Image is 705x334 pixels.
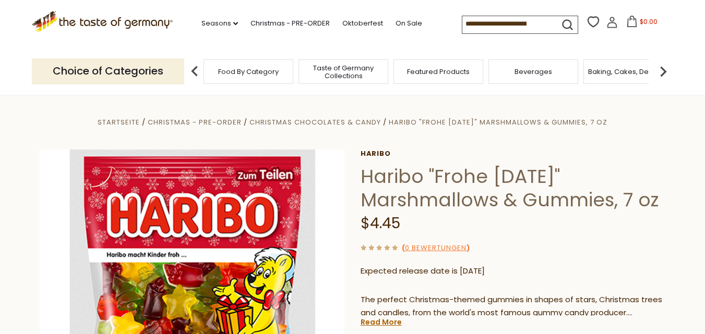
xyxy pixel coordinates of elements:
a: Seasons [201,18,238,29]
h1: Haribo "Frohe [DATE]" Marshmallows & Gummies, 7 oz [361,165,666,212]
a: Christmas Chocolates & Candy [249,117,380,127]
a: Christmas - PRE-ORDER [250,18,330,29]
span: $0.00 [640,17,658,26]
a: Haribo "Frohe [DATE]" Marshmallows & Gummies, 7 oz [389,117,607,127]
img: next arrow [653,61,674,82]
a: Oktoberfest [342,18,383,29]
p: Choice of Categories [32,58,184,84]
a: Taste of Germany Collections [302,64,385,80]
p: The perfect Christmas-themed gummies in shapes of stars, Christmas trees and candles, from the wo... [361,293,666,319]
a: Food By Category [218,68,279,76]
img: previous arrow [184,61,205,82]
a: Christmas - PRE-ORDER [148,117,242,127]
a: Read More [361,317,402,327]
a: Startseite [98,117,140,127]
span: ( ) [402,243,470,253]
a: Featured Products [407,68,470,76]
a: On Sale [396,18,422,29]
a: Beverages [515,68,552,76]
a: Haribo [361,150,666,158]
span: $4.45 [361,213,400,233]
a: 0 Bewertungen [405,243,467,254]
a: Baking, Cakes, Desserts [588,68,669,76]
p: Expected release date is [DATE] [361,265,666,278]
button: $0.00 [620,16,664,31]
